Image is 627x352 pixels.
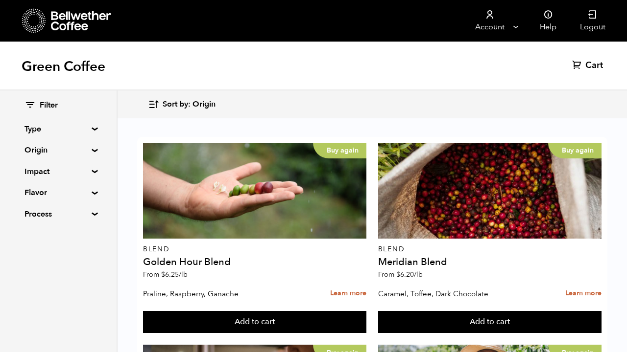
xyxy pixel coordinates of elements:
[378,143,602,239] a: Buy again
[22,58,105,75] h1: Green Coffee
[378,257,602,267] h4: Meridian Blend
[548,143,602,158] p: Buy again
[143,311,366,333] button: Add to cart
[161,270,188,279] bdi: 6.25
[143,246,366,253] p: Blend
[24,123,92,135] summary: Type
[24,208,92,220] summary: Process
[585,60,603,71] span: Cart
[330,283,366,304] a: Learn more
[396,270,400,279] span: $
[143,286,295,301] p: Praline, Raspberry, Ganache
[163,99,216,110] span: Sort by: Origin
[572,60,605,71] a: Cart
[143,270,188,279] span: From
[378,246,602,253] p: Blend
[148,93,216,116] button: Sort by: Origin
[40,100,58,111] span: Filter
[24,144,92,156] summary: Origin
[313,143,366,158] p: Buy again
[179,270,188,279] span: /lb
[378,311,602,333] button: Add to cart
[24,187,92,198] summary: Flavor
[565,283,602,304] a: Learn more
[143,143,366,239] a: Buy again
[143,257,366,267] h4: Golden Hour Blend
[414,270,423,279] span: /lb
[378,270,423,279] span: From
[378,286,530,301] p: Caramel, Toffee, Dark Chocolate
[161,270,165,279] span: $
[396,270,423,279] bdi: 6.20
[24,166,92,177] summary: Impact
